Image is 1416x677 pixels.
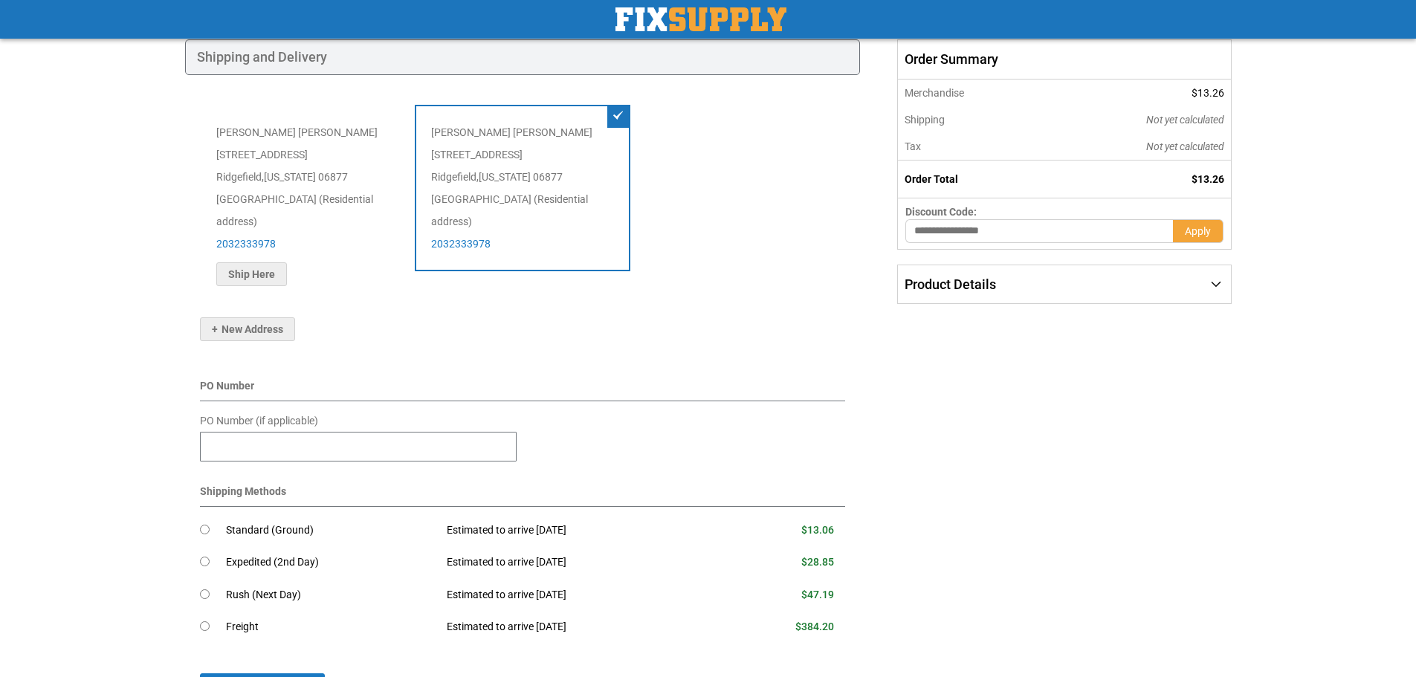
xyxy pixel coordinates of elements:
span: Order Summary [897,39,1231,80]
span: New Address [212,323,283,335]
td: Expedited (2nd Day) [226,546,436,579]
div: Shipping Methods [200,484,846,507]
th: Merchandise [898,80,1046,106]
a: 2032333978 [431,238,491,250]
td: Freight [226,611,436,644]
div: [PERSON_NAME] [PERSON_NAME] [STREET_ADDRESS] Ridgefield , 06877 [GEOGRAPHIC_DATA] (Residential ad... [200,105,416,302]
th: Tax [898,133,1046,161]
span: Apply [1185,225,1211,237]
td: Estimated to arrive [DATE] [436,546,722,579]
td: Standard (Ground) [226,514,436,547]
span: $384.20 [795,621,834,632]
button: Ship Here [216,262,287,286]
span: PO Number (if applicable) [200,415,318,427]
span: $47.19 [801,589,834,600]
span: $13.06 [801,524,834,536]
button: Apply [1173,219,1223,243]
span: $13.26 [1192,173,1224,185]
td: Estimated to arrive [DATE] [436,579,722,612]
span: [US_STATE] [479,171,531,183]
span: Product Details [905,276,996,292]
span: $13.26 [1192,87,1224,99]
span: $28.85 [801,556,834,568]
div: Shipping and Delivery [185,39,861,75]
div: PO Number [200,378,846,401]
span: Discount Code: [905,206,977,218]
span: Not yet calculated [1146,114,1224,126]
strong: Order Total [905,173,958,185]
td: Rush (Next Day) [226,579,436,612]
span: Ship Here [228,268,275,280]
span: Shipping [905,114,945,126]
a: store logo [615,7,786,31]
span: Not yet calculated [1146,140,1224,152]
span: [US_STATE] [264,171,316,183]
td: Estimated to arrive [DATE] [436,514,722,547]
img: Fix Industrial Supply [615,7,786,31]
button: New Address [200,317,295,341]
a: 2032333978 [216,238,276,250]
div: [PERSON_NAME] [PERSON_NAME] [STREET_ADDRESS] Ridgefield , 06877 [GEOGRAPHIC_DATA] (Residential ad... [415,105,630,271]
td: Estimated to arrive [DATE] [436,611,722,644]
